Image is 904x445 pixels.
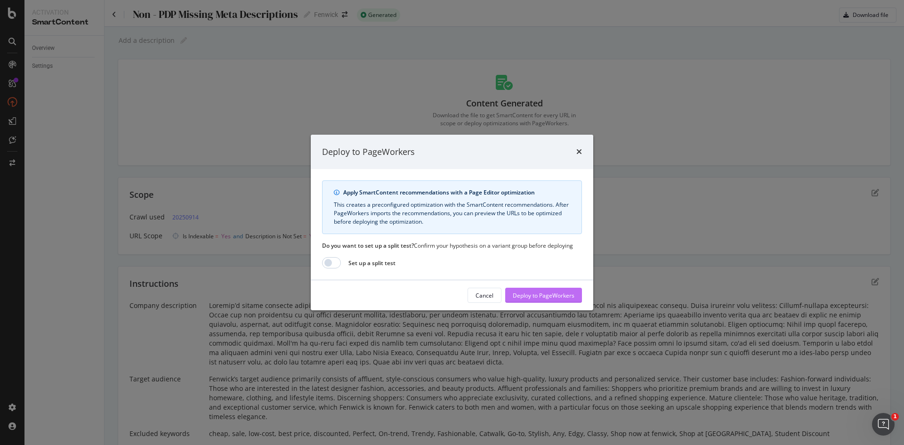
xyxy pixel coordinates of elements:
[872,413,895,436] iframe: Intercom live chat
[505,288,582,303] button: Deploy to PageWorkers
[322,180,582,234] div: info banner
[322,242,414,250] span: Do you want to set up a split test?
[468,288,501,303] button: Cancel
[891,413,899,421] span: 1
[513,291,574,299] div: Deploy to PageWorkers
[348,259,395,267] div: Set up a split test
[576,146,582,158] div: times
[476,291,493,299] div: Cancel
[322,242,582,250] div: Confirm your hypothesis on a variant group before deploying
[334,201,570,226] div: This creates a preconfigured optimization with the SmartContent recommendations. After PageWorker...
[343,188,570,197] div: Apply SmartContent recommendations with a Page Editor optimization
[322,146,415,158] div: Deploy to PageWorkers
[311,135,593,311] div: modal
